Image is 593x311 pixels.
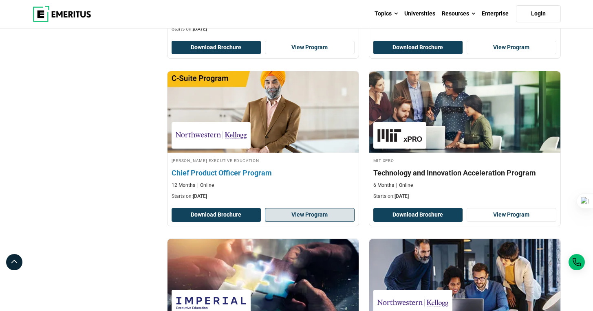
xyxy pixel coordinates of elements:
[396,182,413,189] p: Online
[172,41,261,55] button: Download Brochure
[516,5,561,22] a: Login
[467,208,556,222] a: View Program
[373,208,463,222] button: Download Brochure
[467,41,556,55] a: View Program
[373,193,556,200] p: Starts on:
[172,208,261,222] button: Download Brochure
[395,193,409,199] span: [DATE]
[168,71,359,204] a: Leadership Course by Kellogg Executive Education - December 9, 2025 Kellogg Executive Education [...
[265,41,355,55] a: View Program
[373,168,556,178] h4: Technology and Innovation Acceleration Program
[377,126,422,145] img: MIT xPRO
[172,182,195,189] p: 12 Months
[373,157,556,164] h4: MIT xPRO
[172,157,355,164] h4: [PERSON_NAME] Executive Education
[172,193,355,200] p: Starts on:
[373,182,394,189] p: 6 Months
[193,26,207,32] span: [DATE]
[193,193,207,199] span: [DATE]
[158,67,368,157] img: Chief Product Officer Program | Online Leadership Course
[172,168,355,178] h4: Chief Product Officer Program
[176,126,247,145] img: Kellogg Executive Education
[369,71,560,204] a: Digital Transformation Course by MIT xPRO - September 4, 2025 MIT xPRO MIT xPRO Technology and In...
[369,71,560,153] img: Technology and Innovation Acceleration Program | Online Digital Transformation Course
[373,41,463,55] button: Download Brochure
[172,26,355,33] p: Starts on:
[197,182,214,189] p: Online
[265,208,355,222] a: View Program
